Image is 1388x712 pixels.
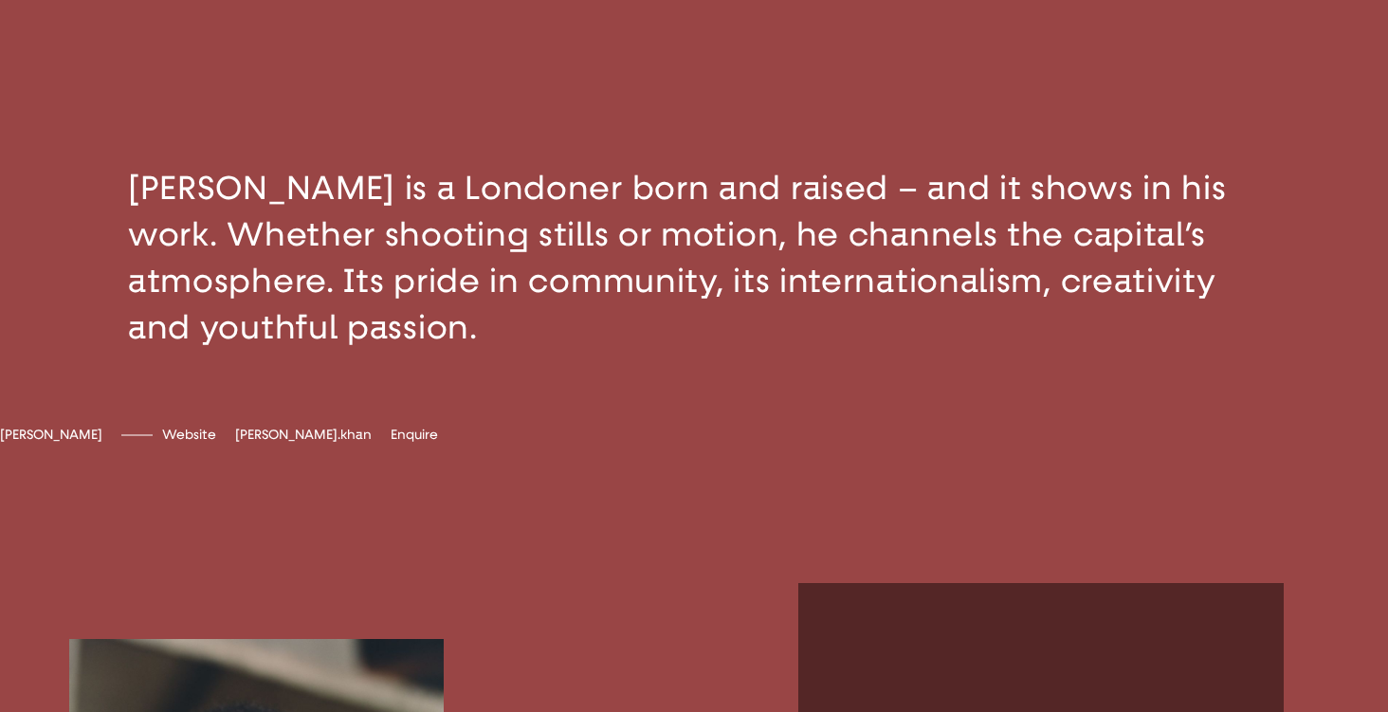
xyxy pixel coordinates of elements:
span: Website [162,427,216,443]
span: Enquire [391,427,438,443]
a: Instagram[PERSON_NAME].khan [235,427,372,443]
a: Website[DOMAIN_NAME] [162,427,216,443]
span: [PERSON_NAME].khan [235,427,372,443]
a: Enquire[EMAIL_ADDRESS][DOMAIN_NAME] [391,427,438,443]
